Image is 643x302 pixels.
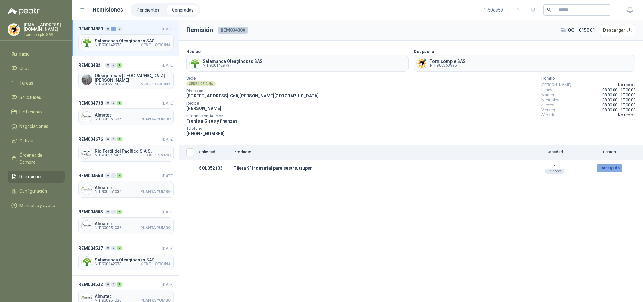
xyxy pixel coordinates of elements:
span: [DATE] [162,63,174,68]
span: 08:00:00 - 17:00:00 [602,102,635,107]
span: [DATE] [162,173,174,178]
span: NIT 900142973 [95,262,121,266]
a: REM004676007[DATE] Company LogoRio Fertil del Pacífico S.A.S.NIT 900347864OFICINA RIO [72,130,179,167]
div: 1 [117,282,122,287]
div: 0 [111,63,116,68]
p: [EMAIL_ADDRESS][DOMAIN_NAME] [24,23,65,31]
span: Salamanca Oleaginosas SAS [203,59,263,63]
th: Estado [586,145,633,160]
span: No recibe [618,82,635,87]
a: Órdenes de Compra [8,149,65,168]
th: Cantidad [523,145,586,160]
span: REM004554 [78,172,103,179]
div: 0 [105,210,110,214]
div: 0 [111,210,116,214]
img: Company Logo [8,24,20,36]
span: Información Adicional [186,114,319,118]
span: Almatec [95,294,171,299]
span: search [547,8,551,12]
td: Entregado [586,160,633,176]
a: Solicitudes [8,91,65,103]
img: Company Logo [82,257,92,267]
img: Company Logo [82,37,92,48]
div: 0 [111,173,116,178]
span: Licitaciones [19,108,43,115]
img: Company Logo [82,221,92,231]
span: Almatec [95,222,171,226]
img: Company Logo [190,58,200,69]
span: [DATE] [162,282,174,287]
div: 0 [105,101,110,105]
div: 0 [105,282,110,287]
a: REM004738001[DATE] Company LogoAlmatecNIT 900951036PLANTA YUMBO [72,94,179,130]
span: REM004738 [78,100,103,107]
span: NIT 900347864 [95,153,121,157]
span: REM004676 [78,136,103,143]
span: OFICINA RIO [147,153,171,157]
div: 0 [111,101,116,105]
span: REM004880 [218,27,248,34]
a: Generadas [167,5,199,15]
span: Frente a Giros y finanzas [186,118,238,124]
button: Descargar [600,24,636,36]
span: [STREET_ADDRESS] - Cali , [PERSON_NAME][GEOGRAPHIC_DATA] [186,93,319,98]
img: Company Logo [417,58,427,69]
div: 0 [105,173,110,178]
a: Inicio [8,48,65,60]
span: PLANTA YUMBO [140,190,171,194]
span: Dirección [186,89,319,92]
div: 1 - 50 de 59 [484,5,523,15]
div: SEDE 1 OFICINA [186,81,216,86]
a: REM004880010[DATE] Company LogoSalamanca Oleaginosas SASNIT 900142973SEDE 1 OFICINA [72,20,179,56]
div: 0 [111,282,116,287]
span: 08:00:00 - 17:00:00 [602,87,635,92]
span: NIT 800221587 [95,82,121,86]
span: REM004553 [78,208,103,215]
a: REM004553001[DATE] Company LogoAlmatecNIT 900951036PLANTA YUMBO [72,203,179,239]
span: NIT 900353995 [430,63,466,67]
span: NIT 900951036 [95,190,121,194]
span: PLANTA YUMBO [140,226,171,230]
div: 7 [117,137,122,141]
h1: Remisiones [93,5,123,14]
span: Cotizar [19,137,34,144]
span: REM004880 [78,25,103,32]
div: 1 [117,173,122,178]
span: Horario [541,77,635,80]
span: Martes [541,92,554,97]
li: Pendientes [132,5,164,15]
div: 0 [105,137,110,141]
span: Sede [186,77,319,80]
a: Configuración [8,185,65,197]
p: Tornicomple SAS [24,33,65,36]
th: Seleccionar/deseleccionar [179,145,196,160]
a: Chat [8,63,65,74]
span: PLANTA YUMBO [140,117,171,121]
span: [DATE] [162,101,174,106]
span: Tareas [19,80,33,86]
span: Teléfono [186,127,319,130]
div: 0 [111,137,116,141]
span: REM004821 [78,62,103,69]
span: [DATE] [162,210,174,214]
span: Almatec [95,185,171,190]
div: 0 [105,246,110,250]
div: 0 [105,27,110,31]
span: SEDE 1 OFICINA [141,262,171,266]
span: [PERSON_NAME] [541,82,571,87]
img: Company Logo [82,148,92,158]
span: [PHONE_NUMBER] [186,131,225,136]
span: Remisiones [19,173,43,180]
th: Producto [231,145,523,160]
span: Salamanca Oleaginosas SAS [95,39,171,43]
span: 08:00:00 - 17:00:00 [602,92,635,97]
span: Jueves [541,102,554,107]
span: OC - 015801 [568,27,595,34]
div: 1 [117,210,122,214]
span: [DATE] [162,27,174,31]
a: Remisiones [8,171,65,183]
span: Configuración [19,188,47,195]
span: NIT 900951036 [95,226,121,230]
span: Rio Fertil del Pacífico S.A.S. [95,149,171,153]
